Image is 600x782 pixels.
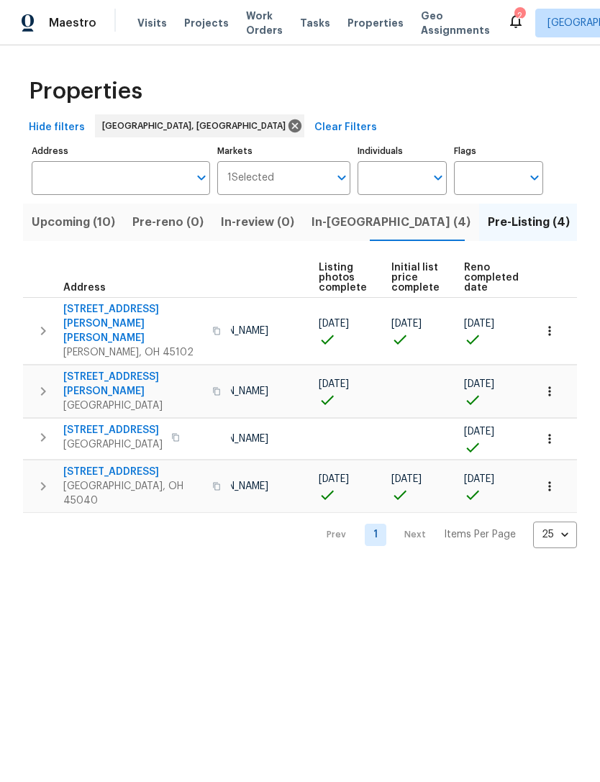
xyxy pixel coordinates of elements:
span: In-[GEOGRAPHIC_DATA] (4) [312,212,471,232]
label: Markets [217,147,351,155]
span: Listing photos complete [319,263,367,293]
span: Clear Filters [314,119,377,137]
span: [GEOGRAPHIC_DATA] [63,437,163,452]
span: [DATE] [464,427,494,437]
button: Clear Filters [309,114,383,141]
span: Reno completed date [464,263,519,293]
label: Individuals [358,147,447,155]
label: Flags [454,147,543,155]
nav: Pagination Navigation [313,522,577,548]
span: [DATE] [319,379,349,389]
span: Properties [347,16,404,30]
span: [GEOGRAPHIC_DATA], [GEOGRAPHIC_DATA] [102,119,291,133]
span: 1 Selected [227,172,274,184]
a: Goto page 1 [365,524,386,546]
span: [GEOGRAPHIC_DATA], OH 45040 [63,479,204,508]
span: [PERSON_NAME], OH 45102 [63,345,204,360]
span: Visits [137,16,167,30]
span: [STREET_ADDRESS][PERSON_NAME] [63,370,204,399]
span: Pre-Listing (4) [488,212,570,232]
span: Maestro [49,16,96,30]
span: [DATE] [464,474,494,484]
span: Work Orders [246,9,283,37]
div: 25 [533,516,577,553]
span: Upcoming (10) [32,212,115,232]
span: Pre-reno (0) [132,212,204,232]
span: [STREET_ADDRESS] [63,465,204,479]
label: Address [32,147,210,155]
button: Open [191,168,212,188]
div: [GEOGRAPHIC_DATA], [GEOGRAPHIC_DATA] [95,114,304,137]
span: Geo Assignments [421,9,490,37]
div: 2 [514,9,524,23]
button: Open [524,168,545,188]
span: Address [63,283,106,293]
span: [STREET_ADDRESS] [63,423,163,437]
span: [DATE] [464,319,494,329]
span: [STREET_ADDRESS][PERSON_NAME][PERSON_NAME] [63,302,204,345]
button: Open [332,168,352,188]
button: Hide filters [23,114,91,141]
button: Open [428,168,448,188]
p: Items Per Page [444,527,516,542]
span: [GEOGRAPHIC_DATA] [63,399,204,413]
span: Initial list price complete [391,263,440,293]
span: [DATE] [391,474,422,484]
span: Hide filters [29,119,85,137]
span: [DATE] [319,474,349,484]
span: Projects [184,16,229,30]
span: In-review (0) [221,212,294,232]
span: [DATE] [319,319,349,329]
span: Properties [29,84,142,99]
span: [DATE] [464,379,494,389]
span: [DATE] [391,319,422,329]
span: Tasks [300,18,330,28]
